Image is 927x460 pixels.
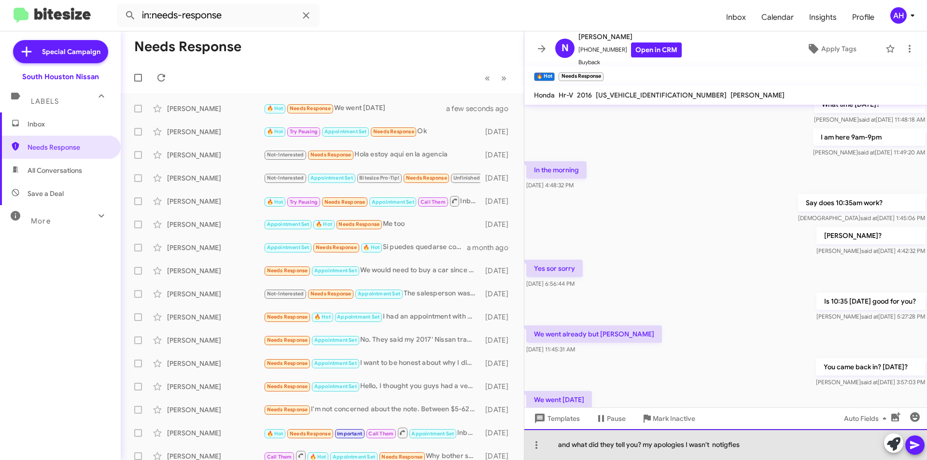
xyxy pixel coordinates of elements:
[267,360,308,366] span: Needs Response
[267,314,308,320] span: Needs Response
[816,247,925,254] span: [PERSON_NAME] [DATE] 4:42:32 PM
[267,267,308,274] span: Needs Response
[526,391,592,408] p: We went [DATE]
[264,265,480,276] div: We would need to buy a car since we only have one vehicle. We love the platinum Murano. We would ...
[316,244,357,251] span: Needs Response
[798,214,925,222] span: [DEMOGRAPHIC_DATA] [DATE] 1:45:06 PM
[264,404,480,415] div: I'm not concerned about the note. Between $5-620....With her co-signing the note could be really ...
[22,72,99,82] div: South Houston Nissan
[167,173,264,183] div: [PERSON_NAME]
[264,242,467,253] div: Si puedes quedarse con mis dos autos me interesaría un nuevo modelo de Nissan con 3 [PERSON_NAME]...
[267,244,309,251] span: Appointment Set
[264,149,480,160] div: Hola estoy aquí en la agencia
[480,428,516,438] div: [DATE]
[167,405,264,415] div: [PERSON_NAME]
[264,172,480,183] div: I was up there [DATE] & already test drove it
[167,266,264,276] div: [PERSON_NAME]
[316,221,332,227] span: 🔥 Hot
[290,105,331,112] span: Needs Response
[480,405,516,415] div: [DATE]
[310,152,351,158] span: Needs Response
[368,431,393,437] span: Call Them
[264,335,480,346] div: No. They said my 2017' Nissan trade in was $2,500. The told me something is wrong with my transmi...
[267,337,308,343] span: Needs Response
[314,267,357,274] span: Appointment Set
[314,314,331,320] span: 🔥 Hot
[816,358,925,376] p: You came back in? [DATE]?
[267,105,283,112] span: 🔥 Hot
[359,175,399,181] span: Bitesize Pro-Tip!
[816,293,925,310] p: Is 10:35 [DATE] good for you?
[526,325,662,343] p: We went already but [PERSON_NAME]
[861,247,878,254] span: said at
[534,72,555,81] small: 🔥 Hot
[264,288,480,299] div: The salesperson was extremely thorough and helpful but the finance person was rude and did not pr...
[167,428,264,438] div: [PERSON_NAME]
[596,91,727,99] span: [US_VEHICLE_IDENTIFICATION_NUMBER]
[267,152,304,158] span: Not-Interested
[290,199,318,205] span: Try Pausing
[467,243,516,252] div: a month ago
[480,289,516,299] div: [DATE]
[816,313,925,320] span: [PERSON_NAME] [DATE] 5:27:28 PM
[337,431,362,437] span: Important
[861,313,878,320] span: said at
[480,335,516,345] div: [DATE]
[480,196,516,206] div: [DATE]
[167,104,264,113] div: [PERSON_NAME]
[117,4,320,27] input: Search
[267,291,304,297] span: Not-Interested
[264,358,480,369] div: I want to be honest about why I didn’t move forward with a purchase. I was told there were strong...
[264,219,480,230] div: Me too
[798,194,925,211] p: Say does 10:35am work?
[890,7,907,24] div: AH
[858,149,875,156] span: said at
[526,161,587,179] p: In the morning
[844,3,882,31] a: Profile
[167,289,264,299] div: [PERSON_NAME]
[31,217,51,225] span: More
[588,410,633,427] button: Pause
[754,3,801,31] a: Calendar
[28,119,110,129] span: Inbox
[578,42,682,57] span: [PHONE_NUMBER]
[495,68,512,88] button: Next
[290,431,331,437] span: Needs Response
[501,72,506,84] span: »
[267,221,309,227] span: Appointment Set
[813,128,925,146] p: I am here 9am-9pm
[324,128,367,135] span: Appointment Set
[577,91,592,99] span: 2016
[718,3,754,31] a: Inbox
[406,175,447,181] span: Needs Response
[813,149,925,156] span: [PERSON_NAME] [DATE] 11:49:20 AM
[524,410,588,427] button: Templates
[310,175,353,181] span: Appointment Set
[314,383,357,390] span: Appointment Set
[836,410,898,427] button: Auto Fields
[801,3,844,31] span: Insights
[290,128,318,135] span: Try Pausing
[480,220,516,229] div: [DATE]
[134,39,241,55] h1: Needs Response
[526,260,583,277] p: Yes sor sorry
[562,41,569,56] span: N
[524,429,927,460] div: and what did they tell you? my apologies I wasn't notigfies
[31,97,59,106] span: Labels
[534,91,555,99] span: Honda
[167,312,264,322] div: [PERSON_NAME]
[267,128,283,135] span: 🔥 Hot
[324,199,365,205] span: Needs Response
[167,196,264,206] div: [PERSON_NAME]
[333,454,375,460] span: Appointment Set
[479,68,496,88] button: Previous
[607,410,626,427] span: Pause
[338,221,379,227] span: Needs Response
[453,175,480,181] span: Unfinished
[167,243,264,252] div: [PERSON_NAME]
[167,382,264,391] div: [PERSON_NAME]
[28,142,110,152] span: Needs Response
[860,214,877,222] span: said at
